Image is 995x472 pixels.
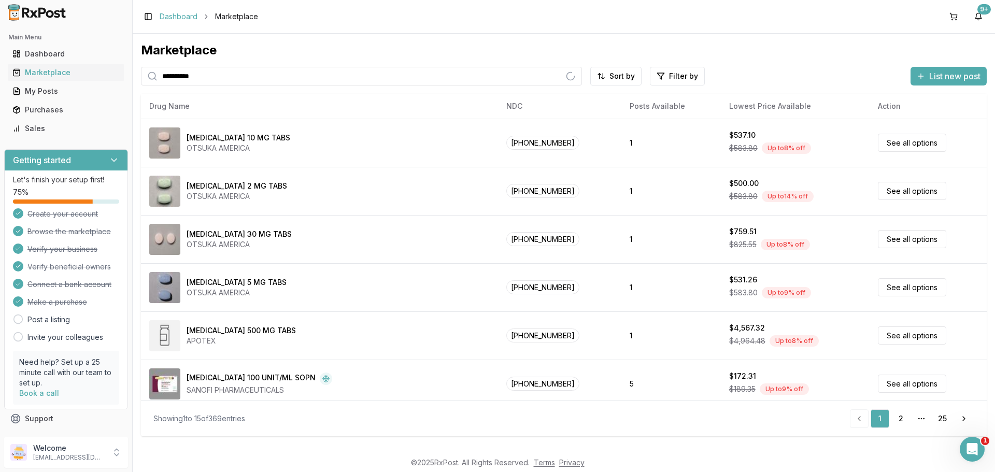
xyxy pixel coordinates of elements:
th: Lowest Price Available [721,94,870,119]
a: 1 [871,409,889,428]
span: Feedback [25,432,60,442]
td: 1 [621,215,720,263]
span: [PHONE_NUMBER] [506,136,579,150]
div: Sales [12,123,120,134]
a: Dashboard [160,11,197,22]
button: Marketplace [4,64,128,81]
div: Marketplace [12,67,120,78]
span: Browse the marketplace [27,226,111,237]
span: Connect a bank account [27,279,111,290]
div: $500.00 [729,178,759,189]
span: [PHONE_NUMBER] [506,280,579,294]
img: Abiraterone Acetate 500 MG TABS [149,320,180,351]
span: [PHONE_NUMBER] [506,232,579,246]
a: See all options [878,326,946,345]
div: SANOFI PHARMACEUTICALS [187,385,332,395]
span: Verify beneficial owners [27,262,111,272]
a: See all options [878,278,946,296]
button: 9+ [970,8,987,25]
a: See all options [878,134,946,152]
a: See all options [878,375,946,393]
a: My Posts [8,82,124,101]
div: [MEDICAL_DATA] 5 MG TABS [187,277,287,288]
p: Let's finish your setup first! [13,175,119,185]
a: See all options [878,230,946,248]
div: 9+ [977,4,991,15]
a: See all options [878,182,946,200]
div: [MEDICAL_DATA] 100 UNIT/ML SOPN [187,373,316,385]
button: Sales [4,120,128,137]
a: 25 [933,409,951,428]
th: Drug Name [141,94,498,119]
div: OTSUKA AMERICA [187,239,292,250]
a: Dashboard [8,45,124,63]
th: NDC [498,94,621,119]
div: $531.26 [729,275,757,285]
h3: Getting started [13,154,71,166]
div: [MEDICAL_DATA] 2 MG TABS [187,181,287,191]
button: Support [4,409,128,428]
a: Sales [8,119,124,138]
div: Up to 8 % off [770,335,819,347]
img: Admelog SoloStar 100 UNIT/ML SOPN [149,368,180,399]
div: Up to 8 % off [761,239,810,250]
th: Action [870,94,987,119]
img: Abilify 30 MG TABS [149,224,180,255]
div: APOTEX [187,336,296,346]
button: Sort by [590,67,642,85]
span: $825.55 [729,239,757,250]
div: [MEDICAL_DATA] 500 MG TABS [187,325,296,336]
a: Go to next page [954,409,974,428]
span: Marketplace [215,11,258,22]
td: 5 [621,360,720,408]
a: 2 [891,409,910,428]
td: 1 [621,263,720,311]
div: Marketplace [141,42,987,59]
a: Marketplace [8,63,124,82]
span: $583.80 [729,143,758,153]
div: OTSUKA AMERICA [187,288,287,298]
button: Feedback [4,428,128,447]
div: $172.31 [729,371,756,381]
span: $583.80 [729,191,758,202]
td: 1 [621,311,720,360]
span: Make a purchase [27,297,87,307]
button: Dashboard [4,46,128,62]
span: List new post [929,70,980,82]
nav: pagination [850,409,974,428]
a: List new post [911,72,987,82]
a: Post a listing [27,314,70,325]
span: $4,964.48 [729,336,765,346]
p: [EMAIL_ADDRESS][DOMAIN_NAME] [33,453,105,462]
button: Purchases [4,102,128,118]
p: Need help? Set up a 25 minute call with our team to set up. [19,357,113,388]
div: Up to 8 % off [762,142,811,154]
iframe: Intercom live chat [960,437,985,462]
span: Filter by [669,71,698,81]
div: Up to 14 % off [762,191,814,202]
img: RxPost Logo [4,4,70,21]
a: Privacy [559,458,585,467]
div: Purchases [12,105,120,115]
td: 1 [621,167,720,215]
span: Verify your business [27,244,97,254]
img: Abilify 5 MG TABS [149,272,180,303]
img: User avatar [10,444,27,461]
div: My Posts [12,86,120,96]
span: $583.80 [729,288,758,298]
span: 1 [981,437,989,445]
img: Abilify 10 MG TABS [149,127,180,159]
div: [MEDICAL_DATA] 30 MG TABS [187,229,292,239]
div: [MEDICAL_DATA] 10 MG TABS [187,133,290,143]
span: [PHONE_NUMBER] [506,377,579,391]
nav: breadcrumb [160,11,258,22]
button: Filter by [650,67,705,85]
p: Welcome [33,443,105,453]
div: $537.10 [729,130,756,140]
div: Dashboard [12,49,120,59]
div: OTSUKA AMERICA [187,191,287,202]
a: Purchases [8,101,124,119]
div: $4,567.32 [729,323,765,333]
span: [PHONE_NUMBER] [506,184,579,198]
img: Abilify 2 MG TABS [149,176,180,207]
